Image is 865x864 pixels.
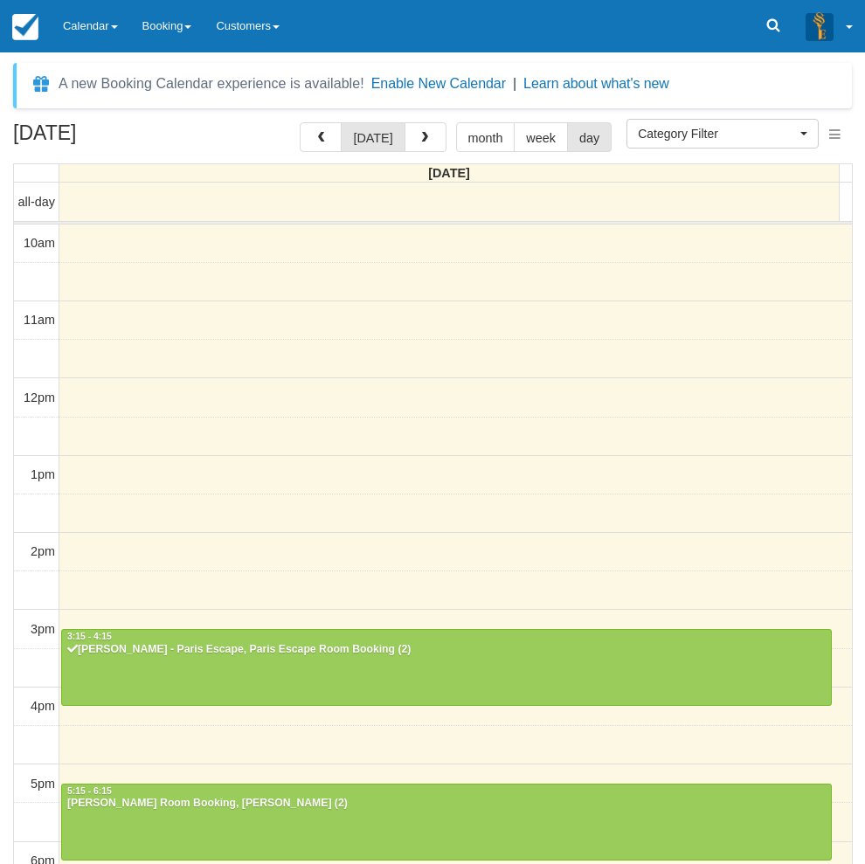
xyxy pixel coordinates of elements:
[59,73,364,94] div: A new Booking Calendar experience is available!
[31,622,55,636] span: 3pm
[66,797,827,811] div: [PERSON_NAME] Room Booking, [PERSON_NAME] (2)
[371,75,506,93] button: Enable New Calendar
[806,12,834,40] img: A3
[428,166,470,180] span: [DATE]
[523,76,669,91] a: Learn about what's new
[456,122,516,152] button: month
[12,14,38,40] img: checkfront-main-nav-mini-logo.png
[66,643,827,657] div: [PERSON_NAME] - Paris Escape, Paris Escape Room Booking (2)
[626,119,819,149] button: Category Filter
[341,122,405,152] button: [DATE]
[18,195,55,209] span: all-day
[61,784,832,861] a: 5:15 - 6:15[PERSON_NAME] Room Booking, [PERSON_NAME] (2)
[24,236,55,250] span: 10am
[31,467,55,481] span: 1pm
[31,544,55,558] span: 2pm
[514,122,568,152] button: week
[31,699,55,713] span: 4pm
[24,391,55,404] span: 12pm
[567,122,612,152] button: day
[13,122,234,155] h2: [DATE]
[638,125,796,142] span: Category Filter
[513,76,516,91] span: |
[24,313,55,327] span: 11am
[61,629,832,706] a: 3:15 - 4:15[PERSON_NAME] - Paris Escape, Paris Escape Room Booking (2)
[31,777,55,791] span: 5pm
[67,632,112,641] span: 3:15 - 4:15
[67,786,112,796] span: 5:15 - 6:15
